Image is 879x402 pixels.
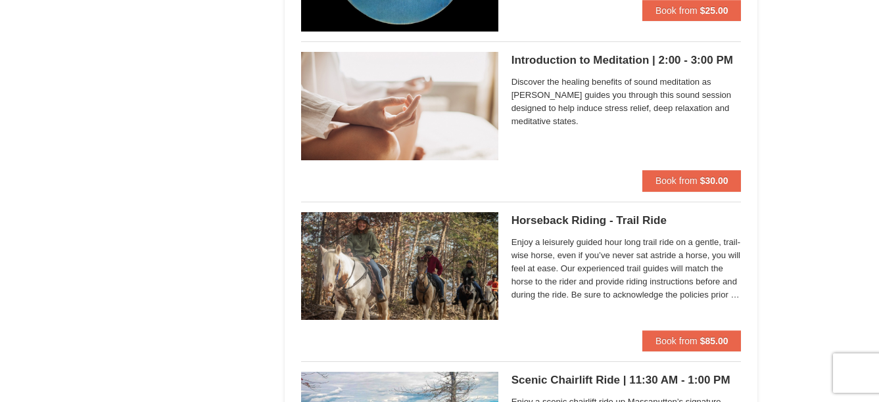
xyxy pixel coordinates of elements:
[511,236,742,301] span: Enjoy a leisurely guided hour long trail ride on a gentle, trail-wise horse, even if you’ve never...
[655,336,698,346] span: Book from
[655,5,698,16] span: Book from
[642,170,742,191] button: Book from $30.00
[700,175,728,186] strong: $30.00
[642,330,742,351] button: Book from $85.00
[700,336,728,346] strong: $85.00
[655,175,698,186] span: Book from
[511,54,742,67] h5: Introduction to Meditation | 2:00 - 3:00 PM
[700,5,728,16] strong: $25.00
[511,214,742,227] h5: Horseback Riding - Trail Ride
[511,374,742,387] h5: Scenic Chairlift Ride | 11:30 AM - 1:00 PM
[301,52,498,160] img: 18871151-47-855d39d5.jpg
[511,76,742,128] span: Discover the healing benefits of sound meditation as [PERSON_NAME] guides you through this sound ...
[301,212,498,320] img: 21584748-79-4e8ac5ed.jpg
